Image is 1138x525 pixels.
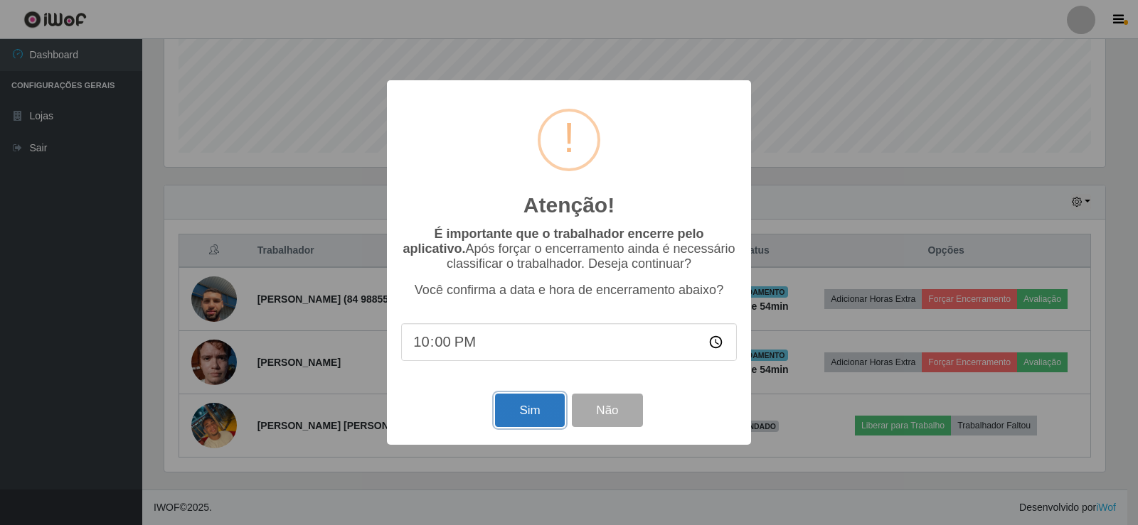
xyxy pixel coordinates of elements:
[403,227,703,256] b: É importante que o trabalhador encerre pelo aplicativo.
[401,283,737,298] p: Você confirma a data e hora de encerramento abaixo?
[401,227,737,271] p: Após forçar o encerramento ainda é necessário classificar o trabalhador. Deseja continuar?
[523,193,615,218] h2: Atenção!
[572,394,642,427] button: Não
[495,394,564,427] button: Sim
